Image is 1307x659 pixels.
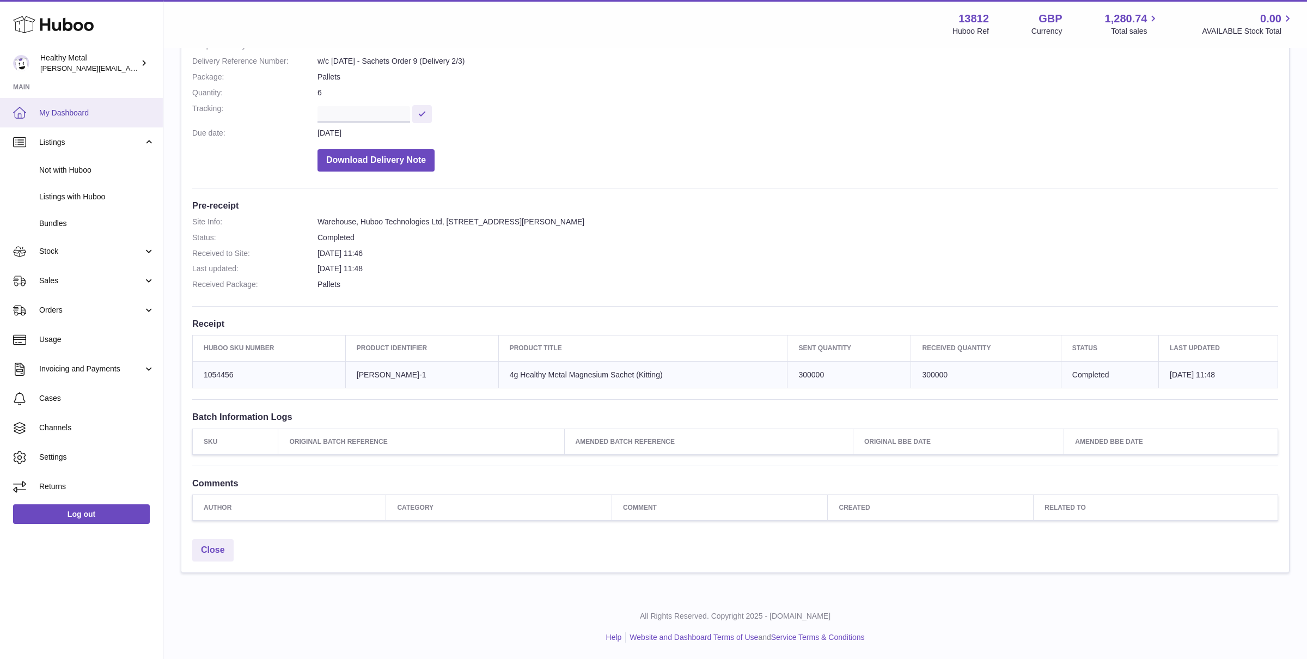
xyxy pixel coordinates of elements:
th: Amended BBE Date [1064,429,1278,454]
td: 4g Healthy Metal Magnesium Sachet (Kitting) [498,361,787,388]
th: Last updated [1159,335,1278,361]
span: Settings [39,452,155,462]
span: Listings [39,137,143,148]
div: Currency [1031,26,1062,36]
span: [PERSON_NAME][EMAIL_ADDRESS][DOMAIN_NAME] [40,64,218,72]
span: Cases [39,393,155,404]
span: Listings with Huboo [39,192,155,202]
dd: 6 [317,88,1278,98]
dd: [DATE] 11:46 [317,248,1278,259]
span: Bundles [39,218,155,229]
dt: Received to Site: [192,248,317,259]
a: Log out [13,504,150,524]
th: Sent Quantity [787,335,911,361]
span: 1,280.74 [1105,11,1147,26]
th: Status [1061,335,1158,361]
th: Amended Batch Reference [564,429,853,454]
dt: Received Package: [192,279,317,290]
dd: [DATE] 11:48 [317,264,1278,274]
span: Orders [39,305,143,315]
dt: Status: [192,233,317,243]
button: Download Delivery Note [317,149,435,172]
td: Completed [1061,361,1158,388]
strong: GBP [1039,11,1062,26]
dd: Completed [317,233,1278,243]
th: SKU [193,429,278,454]
th: Huboo SKU Number [193,335,346,361]
dt: Tracking: [192,103,317,123]
img: jose@healthy-metal.com [13,55,29,71]
h3: Pre-receipt [192,199,1278,211]
a: Help [606,633,622,642]
h3: Receipt [192,318,1278,329]
li: and [626,632,864,643]
th: Author [193,495,386,520]
td: 1054456 [193,361,346,388]
th: Created [828,495,1034,520]
dt: Last updated: [192,264,317,274]
dd: [DATE] [317,128,1278,138]
td: 300000 [787,361,911,388]
div: Huboo Ref [952,26,989,36]
dt: Package: [192,72,317,82]
span: Stock [39,246,143,257]
a: Website and Dashboard Terms of Use [630,633,758,642]
dd: Pallets [317,72,1278,82]
span: Returns [39,481,155,492]
h3: Comments [192,477,1278,489]
span: Usage [39,334,155,345]
td: [PERSON_NAME]-1 [345,361,498,388]
th: Product title [498,335,787,361]
td: 300000 [911,361,1061,388]
dt: Quantity: [192,88,317,98]
th: Comment [612,495,828,520]
dt: Due date: [192,128,317,138]
th: Original Batch Reference [278,429,564,454]
dd: Warehouse, Huboo Technologies Ltd, [STREET_ADDRESS][PERSON_NAME] [317,217,1278,227]
th: Related to [1034,495,1278,520]
td: [DATE] 11:48 [1159,361,1278,388]
th: Original BBE Date [853,429,1064,454]
strong: 13812 [958,11,989,26]
a: 1,280.74 Total sales [1105,11,1160,36]
p: All Rights Reserved. Copyright 2025 - [DOMAIN_NAME] [172,611,1298,621]
span: Total sales [1111,26,1159,36]
th: Product Identifier [345,335,498,361]
span: AVAILABLE Stock Total [1202,26,1294,36]
span: Sales [39,276,143,286]
dd: w/c [DATE] - Sachets Order 9 (Delivery 2/3) [317,56,1278,66]
span: My Dashboard [39,108,155,118]
th: Received Quantity [911,335,1061,361]
span: Invoicing and Payments [39,364,143,374]
div: Healthy Metal [40,53,138,74]
a: Service Terms & Conditions [771,633,865,642]
dd: Pallets [317,279,1278,290]
span: 0.00 [1260,11,1281,26]
th: Category [386,495,612,520]
span: Not with Huboo [39,165,155,175]
dt: Site Info: [192,217,317,227]
h3: Batch Information Logs [192,411,1278,423]
a: 0.00 AVAILABLE Stock Total [1202,11,1294,36]
span: Channels [39,423,155,433]
a: Close [192,539,234,562]
dt: Delivery Reference Number: [192,56,317,66]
